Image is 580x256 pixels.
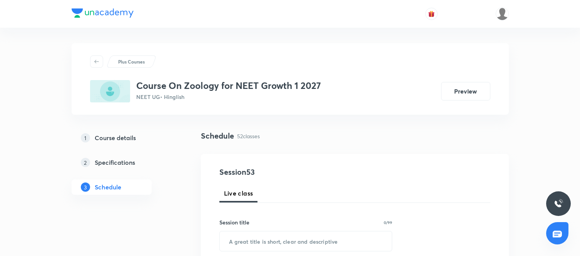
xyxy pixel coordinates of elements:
[496,7,509,20] img: Md Khalid Hasan Ansari
[136,93,321,101] p: NEET UG • Hinglish
[95,133,136,142] h5: Course details
[118,58,145,65] p: Plus Courses
[72,155,176,170] a: 2Specifications
[201,130,234,142] h4: Schedule
[72,130,176,146] a: 1Course details
[219,166,360,178] h4: Session 53
[224,189,253,198] span: Live class
[219,218,249,226] h6: Session title
[136,80,321,91] h3: Course On Zoology for NEET Growth 1 2027
[384,221,392,224] p: 0/99
[428,10,435,17] img: avatar
[95,182,121,192] h5: Schedule
[95,158,135,167] h5: Specifications
[72,8,134,18] img: Company Logo
[237,132,260,140] p: 52 classes
[81,133,90,142] p: 1
[554,199,563,208] img: ttu
[425,8,438,20] button: avatar
[81,158,90,167] p: 2
[90,80,130,102] img: 7AC9CBE9-5EAA-475E-8E8F-3CE8A197F061_plus.png
[220,231,392,251] input: A great title is short, clear and descriptive
[81,182,90,192] p: 3
[441,82,490,100] button: Preview
[72,8,134,20] a: Company Logo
